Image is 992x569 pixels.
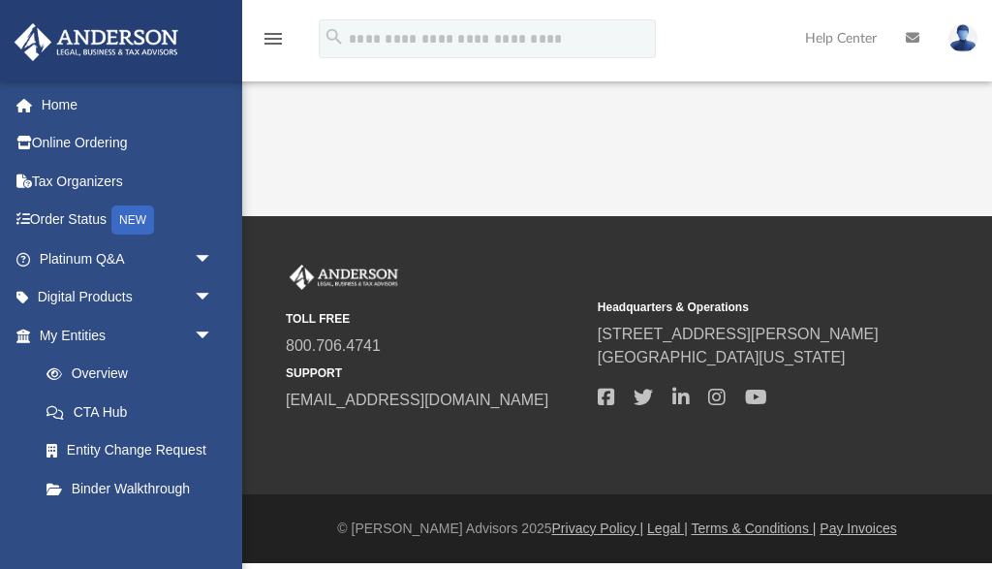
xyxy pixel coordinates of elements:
a: Binder Walkthrough [27,469,242,508]
a: My Entitiesarrow_drop_down [14,316,242,355]
img: Anderson Advisors Platinum Portal [286,265,402,290]
a: Pay Invoices [820,521,896,536]
a: Overview [27,355,242,394]
img: User Pic [948,24,977,52]
a: Online Ordering [14,124,242,163]
small: TOLL FREE [286,310,584,328]
span: arrow_drop_down [194,239,232,279]
small: Headquarters & Operations [598,299,896,316]
img: Anderson Advisors Platinum Portal [9,23,184,61]
i: menu [262,27,285,50]
a: [GEOGRAPHIC_DATA][US_STATE] [598,349,846,365]
a: [STREET_ADDRESS][PERSON_NAME] [598,326,879,342]
a: Tax Organizers [14,162,242,201]
a: CTA Hub [27,393,242,431]
div: © [PERSON_NAME] Advisors 2025 [242,519,992,539]
a: Digital Productsarrow_drop_down [14,278,242,317]
a: Terms & Conditions | [692,521,817,536]
small: SUPPORT [286,364,584,382]
a: Home [14,85,242,124]
i: search [324,26,345,47]
a: Entity Change Request [27,431,242,470]
a: Order StatusNEW [14,201,242,240]
a: [EMAIL_ADDRESS][DOMAIN_NAME] [286,392,548,408]
a: Platinum Q&Aarrow_drop_down [14,239,242,278]
span: arrow_drop_down [194,278,232,318]
a: menu [262,37,285,50]
div: NEW [111,205,154,235]
a: 800.706.4741 [286,337,381,354]
a: Privacy Policy | [552,521,644,536]
a: Legal | [647,521,688,536]
span: arrow_drop_down [194,316,232,356]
